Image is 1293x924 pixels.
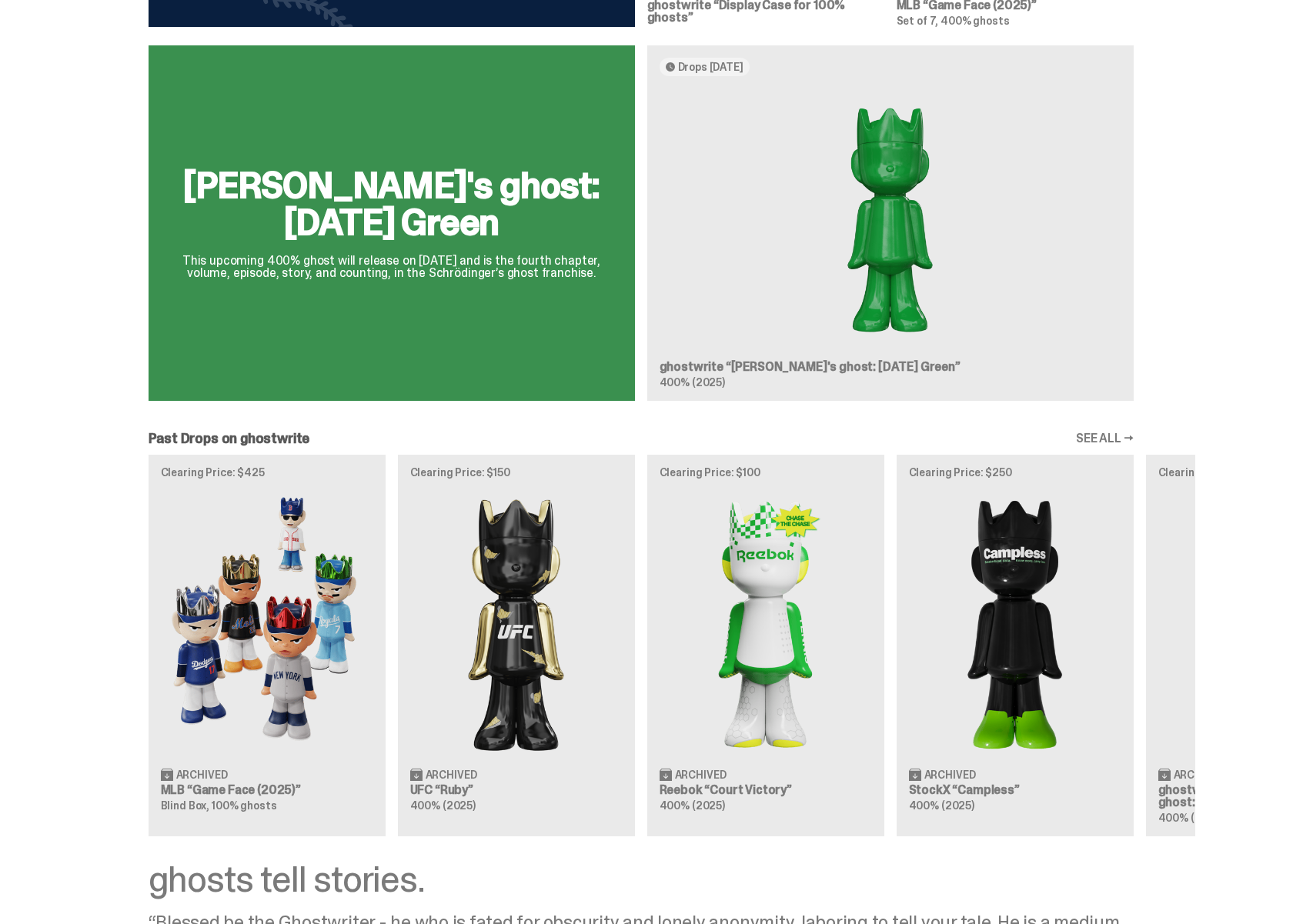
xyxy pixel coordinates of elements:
[410,467,623,478] p: Clearing Price: $150
[897,14,1010,28] span: Set of 7, 400% ghosts
[909,490,1121,756] img: Campless
[149,455,386,836] a: Clearing Price: $425 Game Face (2025) Archived
[675,769,727,780] span: Archived
[212,799,276,812] span: 100% ghosts
[1174,769,1225,780] span: Archived
[410,799,476,812] span: 400% (2025)
[660,88,1121,349] img: Schrödinger's ghost: Sunday Green
[161,784,373,796] h3: MLB “Game Face (2025)”
[176,769,228,780] span: Archived
[161,467,373,478] p: Clearing Price: $425
[1076,432,1134,445] a: SEE ALL →
[410,490,623,756] img: Ruby
[167,167,616,241] h2: [PERSON_NAME]'s ghost: [DATE] Green
[410,784,623,796] h3: UFC “Ruby”
[909,467,1121,478] p: Clearing Price: $250
[398,455,635,836] a: Clearing Price: $150 Ruby Archived
[647,455,884,836] a: Clearing Price: $100 Court Victory Archived
[1158,811,1224,825] span: 400% (2025)
[660,467,872,478] p: Clearing Price: $100
[426,769,477,780] span: Archived
[660,784,872,796] h3: Reebok “Court Victory”
[161,490,373,756] img: Game Face (2025)
[149,432,310,445] h2: Past Drops on ghostwrite
[678,61,743,73] span: Drops [DATE]
[660,361,1121,373] h3: ghostwrite “[PERSON_NAME]'s ghost: [DATE] Green”
[161,799,210,812] span: Blind Box,
[897,455,1134,836] a: Clearing Price: $250 Campless Archived
[660,490,872,756] img: Court Victory
[660,799,725,812] span: 400% (2025)
[660,375,725,389] span: 400% (2025)
[149,861,1134,898] div: ghosts tell stories.
[909,784,1121,796] h3: StockX “Campless”
[924,769,976,780] span: Archived
[167,255,616,279] p: This upcoming 400% ghost will release on [DATE] and is the fourth chapter, volume, episode, story...
[909,799,974,812] span: 400% (2025)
